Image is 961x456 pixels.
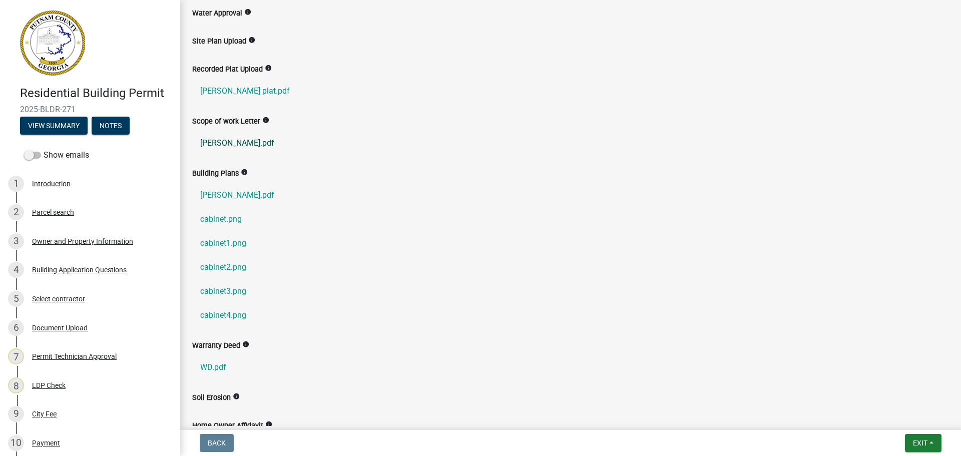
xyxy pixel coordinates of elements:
[192,342,240,349] label: Warranty Deed
[8,233,24,249] div: 3
[913,439,927,447] span: Exit
[192,170,239,177] label: Building Plans
[32,266,127,273] div: Building Application Questions
[20,117,88,135] button: View Summary
[265,65,272,72] i: info
[248,37,255,44] i: info
[242,341,249,348] i: info
[265,421,272,428] i: info
[262,117,269,124] i: info
[32,382,66,389] div: LDP Check
[32,324,88,331] div: Document Upload
[8,262,24,278] div: 4
[192,207,949,231] a: cabinet.png
[24,149,89,161] label: Show emails
[241,169,248,176] i: info
[233,393,240,400] i: info
[20,105,160,114] span: 2025-BLDR-271
[32,439,60,446] div: Payment
[32,410,57,417] div: City Fee
[8,348,24,364] div: 7
[192,422,263,429] label: Home Owner Affidavit
[192,355,949,379] a: WD.pdf
[32,353,117,360] div: Permit Technician Approval
[244,9,251,16] i: info
[32,295,85,302] div: Select contractor
[8,377,24,393] div: 8
[192,10,242,17] label: Water Approval
[8,204,24,220] div: 2
[8,291,24,307] div: 5
[192,118,260,125] label: Scope of work Letter
[20,122,88,130] wm-modal-confirm: Summary
[32,180,71,187] div: Introduction
[92,117,130,135] button: Notes
[92,122,130,130] wm-modal-confirm: Notes
[32,238,133,245] div: Owner and Property Information
[192,183,949,207] a: [PERSON_NAME].pdf
[192,303,949,327] a: cabinet4.png
[208,439,226,447] span: Back
[20,11,85,76] img: Putnam County, Georgia
[192,394,231,401] label: Soil Erosion
[192,79,949,103] a: [PERSON_NAME] plat.pdf
[192,279,949,303] a: cabinet3.png
[8,320,24,336] div: 6
[200,434,234,452] button: Back
[192,231,949,255] a: cabinet1.png
[192,66,263,73] label: Recorded Plat Upload
[8,176,24,192] div: 1
[192,38,246,45] label: Site Plan Upload
[32,209,74,216] div: Parcel search
[8,435,24,451] div: 10
[192,131,949,155] a: [PERSON_NAME].pdf
[192,255,949,279] a: cabinet2.png
[8,406,24,422] div: 9
[20,86,172,101] h4: Residential Building Permit
[905,434,941,452] button: Exit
